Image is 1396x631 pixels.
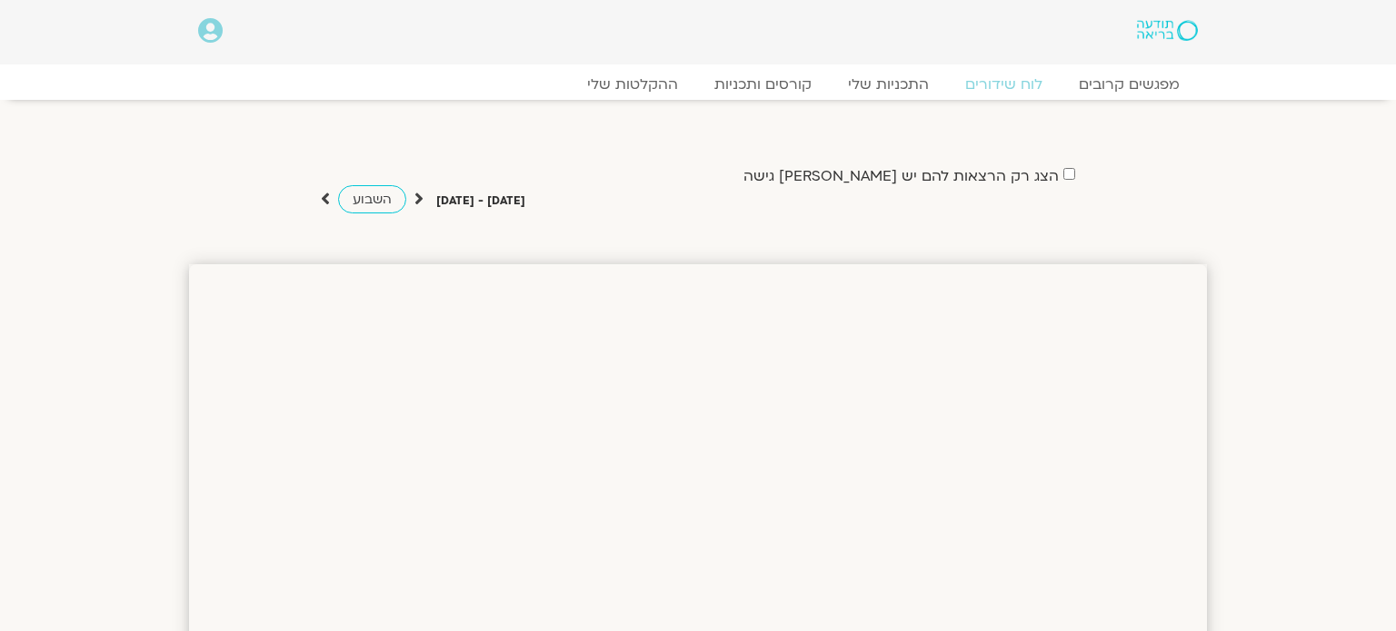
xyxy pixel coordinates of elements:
[569,75,696,94] a: ההקלטות שלי
[353,191,392,208] span: השבוע
[830,75,947,94] a: התכניות שלי
[743,168,1059,184] label: הצג רק הרצאות להם יש [PERSON_NAME] גישה
[947,75,1061,94] a: לוח שידורים
[1061,75,1198,94] a: מפגשים קרובים
[338,185,406,213] a: השבוע
[198,75,1198,94] nav: Menu
[696,75,830,94] a: קורסים ותכניות
[436,192,525,211] p: [DATE] - [DATE]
